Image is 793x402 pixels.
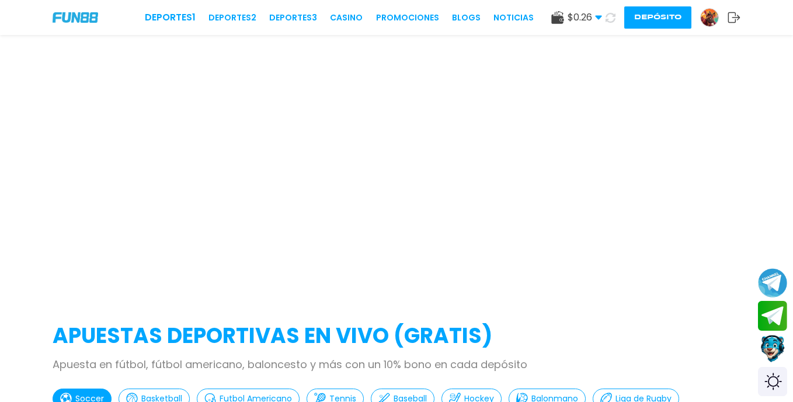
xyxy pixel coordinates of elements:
a: CASINO [330,12,363,24]
a: Promociones [376,12,439,24]
a: Avatar [700,8,728,27]
p: Apuesta en fútbol, fútbol americano, baloncesto y más con un 10% bono en cada depósito [53,356,740,372]
a: BLOGS [452,12,481,24]
span: $ 0.26 [568,11,602,25]
button: Contact customer service [758,334,787,364]
h2: APUESTAS DEPORTIVAS EN VIVO (gratis) [53,320,740,352]
button: Join telegram channel [758,268,787,298]
button: Join telegram [758,301,787,331]
div: Switch theme [758,367,787,396]
a: Deportes2 [208,12,256,24]
a: Deportes1 [145,11,196,25]
a: NOTICIAS [493,12,534,24]
img: Company Logo [53,12,98,22]
img: Avatar [701,9,718,26]
button: Depósito [624,6,691,29]
a: Deportes3 [269,12,317,24]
